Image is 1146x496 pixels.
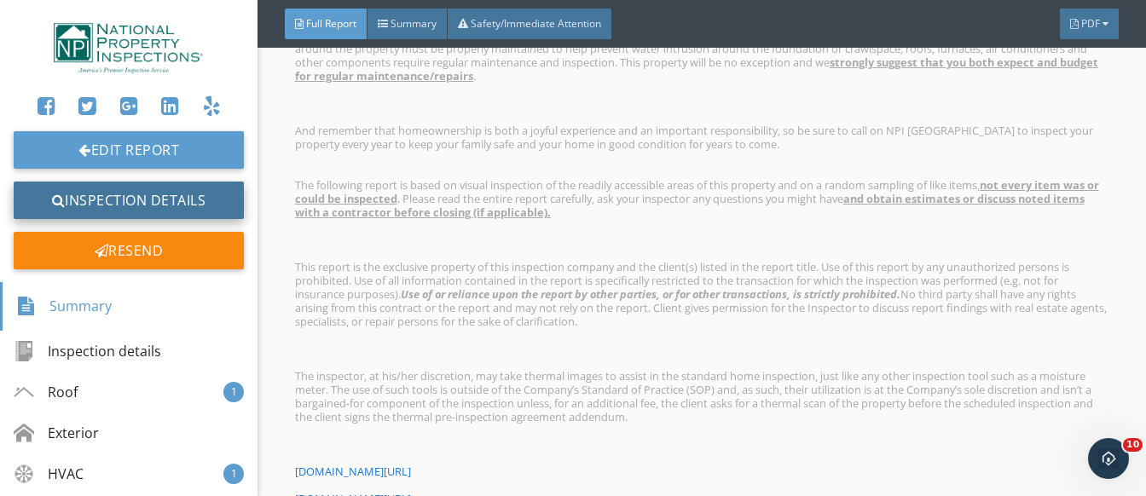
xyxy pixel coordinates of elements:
[223,464,244,484] div: 1
[14,423,99,443] div: Exterior
[14,341,161,361] div: Inspection details
[295,124,1109,151] p: And remember that homeownership is both a joyful experience and an important responsibility, so b...
[223,382,244,402] div: 1
[47,14,211,80] img: With_Text_and_Slogan_Transparent_RGB.png
[295,28,1109,83] p: We wish to remind you that every property requires a certain amount of ongoing maintenance: drain...
[401,286,900,302] strong: Use of or reliance upon the report by other parties, or for other transactions, is strictly prohi...
[295,260,1109,328] p: This report is the exclusive property of this inspection company and the client(s) listed in the ...
[295,369,1109,424] p: The inspector, at his/her discretion, may take thermal images to assist in the standard home insp...
[14,131,244,169] a: Edit Report
[14,382,78,402] div: Roof
[14,464,84,484] div: HVAC
[1088,438,1129,479] iframe: Intercom live chat
[471,16,601,31] span: Safety/Immediate Attention
[295,164,1109,219] p: The following report is based on visual inspection of the readily accessible areas of this proper...
[391,16,437,31] span: Summary
[295,191,1085,220] strong: and obtain estimates or discuss noted items with a contractor before closing (if applicable).
[1081,16,1100,31] span: PDF
[1123,438,1143,452] span: 10
[295,177,1099,206] u: not every item was or could be inspected
[14,182,244,219] a: Inspection Details
[14,232,244,269] div: Resend
[295,55,1098,84] u: strongly suggest that you both expect and budget for regular maintenance/repairs
[295,464,411,479] a: [DOMAIN_NAME][URL]
[306,16,356,31] span: Full Report
[16,292,112,321] div: Summary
